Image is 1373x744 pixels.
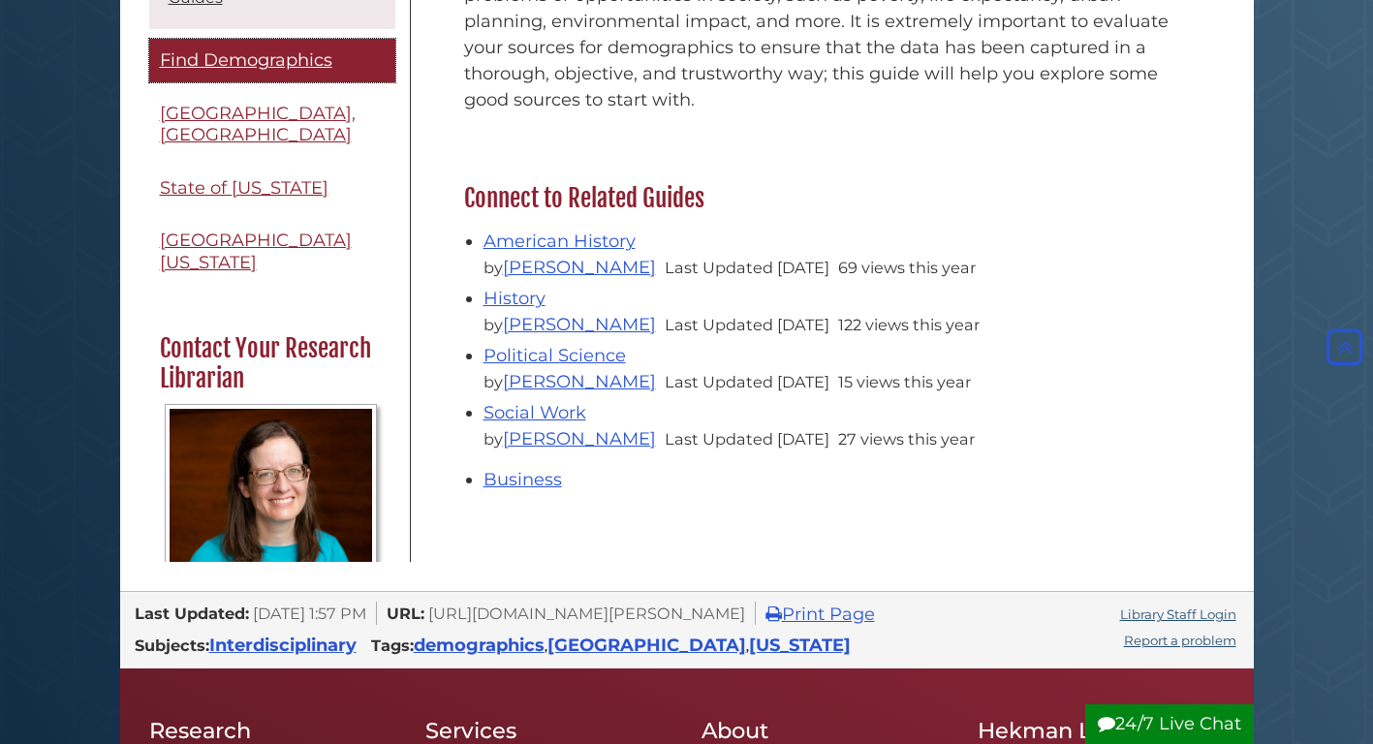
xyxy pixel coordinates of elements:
span: Last Updated [DATE] [665,372,829,391]
a: Library Staff Login [1120,606,1236,622]
span: Tags: [371,635,414,655]
h2: Research [149,717,396,744]
a: Back to Top [1322,337,1368,358]
span: by [484,429,660,449]
span: , , [414,640,851,654]
span: 15 views this year [838,372,971,391]
span: [URL][DOMAIN_NAME][PERSON_NAME] [428,604,745,623]
img: Profile Photo [165,404,377,602]
a: History [484,288,546,309]
span: [GEOGRAPHIC_DATA], [GEOGRAPHIC_DATA] [160,103,356,146]
span: 69 views this year [838,258,976,277]
a: Find Demographics [149,39,395,82]
span: URL: [387,604,424,623]
a: Social Work [484,402,586,423]
a: [PERSON_NAME] [503,428,656,449]
span: Subjects: [135,635,209,655]
span: Last Updated [DATE] [665,258,829,277]
span: Last Updated [DATE] [665,315,829,334]
span: [GEOGRAPHIC_DATA][US_STATE] [160,230,352,273]
a: [GEOGRAPHIC_DATA][US_STATE] [149,219,395,284]
a: Interdisciplinary [209,635,357,656]
span: by [484,258,660,277]
a: Political Science [484,345,626,366]
i: Print Page [765,605,782,623]
h2: Hekman Library [978,717,1225,744]
a: [PERSON_NAME] [503,371,656,392]
a: Business [484,469,562,490]
a: demographics [414,635,545,656]
a: Report a problem [1124,633,1236,648]
h2: Connect to Related Guides [454,183,1196,214]
h2: Contact Your Research Librarian [150,333,392,394]
span: 122 views this year [838,315,980,334]
span: State of [US_STATE] [160,177,328,199]
h2: About [702,717,949,744]
span: by [484,315,660,334]
span: 27 views this year [838,429,975,449]
button: 24/7 Live Chat [1085,704,1254,744]
a: [PERSON_NAME] [503,257,656,278]
a: [PERSON_NAME] [503,314,656,335]
h2: Services [425,717,672,744]
a: Print Page [765,604,875,625]
a: State of [US_STATE] [149,167,395,210]
a: American History [484,231,636,252]
a: Profile Photo [PERSON_NAME] [160,404,383,645]
span: by [484,372,660,391]
span: Find Demographics [160,49,332,71]
a: [GEOGRAPHIC_DATA], [GEOGRAPHIC_DATA] [149,92,395,157]
span: [DATE] 1:57 PM [253,604,366,623]
a: [US_STATE] [749,635,851,656]
a: [GEOGRAPHIC_DATA] [547,635,746,656]
span: Last Updated: [135,604,249,623]
span: Last Updated [DATE] [665,429,829,449]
